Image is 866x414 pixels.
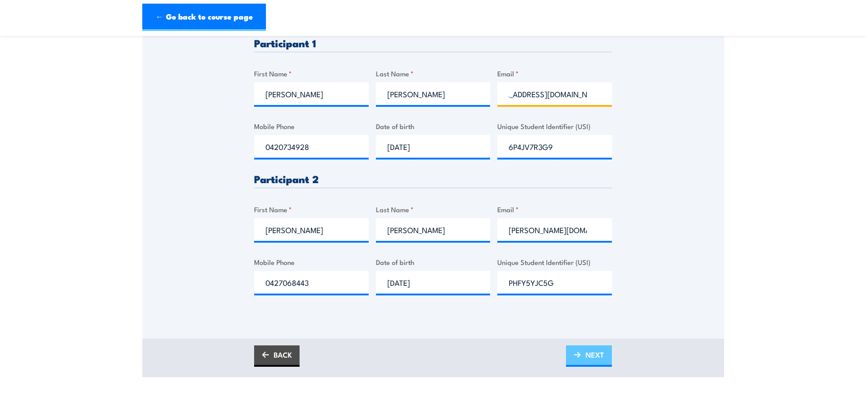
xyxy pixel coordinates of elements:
a: NEXT [566,345,612,367]
label: Unique Student Identifier (USI) [497,121,612,131]
h3: Participant 1 [254,38,612,48]
label: Email [497,204,612,214]
label: Email [497,68,612,79]
h3: Participant 2 [254,174,612,184]
label: Mobile Phone [254,257,369,267]
label: Unique Student Identifier (USI) [497,257,612,267]
span: NEXT [586,343,604,367]
a: BACK [254,345,300,367]
label: Last Name [376,68,491,79]
label: First Name [254,68,369,79]
label: Mobile Phone [254,121,369,131]
a: ← Go back to course page [142,4,266,31]
label: First Name [254,204,369,214]
label: Date of birth [376,257,491,267]
label: Last Name [376,204,491,214]
label: Date of birth [376,121,491,131]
